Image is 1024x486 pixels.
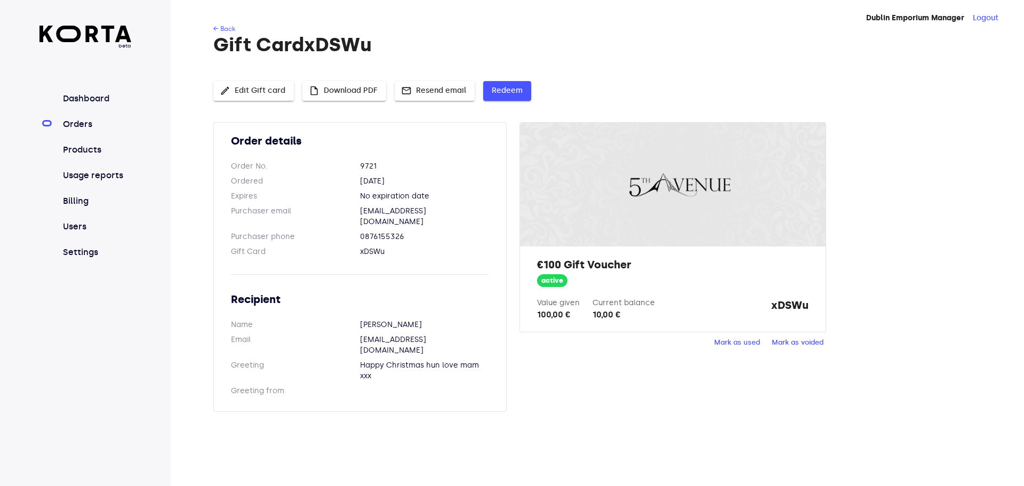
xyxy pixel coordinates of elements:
[39,26,132,42] img: Korta
[771,298,809,321] strong: xDSWu
[711,334,763,351] button: Mark as used
[61,195,132,208] a: Billing
[360,232,489,242] dd: 0876155326
[360,246,489,257] dd: xDSWu
[403,84,466,98] span: Resend email
[61,118,132,131] a: Orders
[714,337,760,349] span: Mark as used
[537,308,580,321] div: 100,00 €
[537,276,567,286] span: active
[360,360,489,381] dd: Happy Christmas hun love mam xxx
[231,133,489,148] h2: Order details
[360,161,489,172] dd: 9721
[61,169,132,182] a: Usage reports
[39,26,132,50] a: beta
[61,92,132,105] a: Dashboard
[360,334,489,356] dd: [EMAIL_ADDRESS][DOMAIN_NAME]
[231,292,489,307] h2: Recipient
[61,246,132,259] a: Settings
[492,84,523,98] span: Redeem
[231,161,360,172] dt: Order No.
[231,334,360,356] dt: Email
[309,85,319,96] span: insert_drive_file
[772,337,823,349] span: Mark as voided
[231,386,360,396] dt: Greeting from
[231,206,360,227] dt: Purchaser email
[213,25,235,33] a: ← Back
[231,176,360,187] dt: Ordered
[537,257,808,272] h2: €100 Gift Voucher
[401,85,412,96] span: mail
[213,81,294,101] button: Edit Gift card
[311,84,378,98] span: Download PDF
[593,308,655,321] div: 10,00 €
[231,232,360,242] dt: Purchaser phone
[39,42,132,50] span: beta
[973,13,998,23] button: Logout
[231,320,360,330] dt: Name
[483,81,531,101] button: Redeem
[231,360,360,381] dt: Greeting
[231,191,360,202] dt: Expires
[360,191,489,202] dd: No expiration date
[360,206,489,227] dd: [EMAIL_ADDRESS][DOMAIN_NAME]
[866,13,964,22] strong: Dublin Emporium Manager
[302,81,386,101] button: Download PDF
[61,220,132,233] a: Users
[395,81,475,101] button: Resend email
[593,298,655,307] label: Current balance
[222,84,285,98] span: Edit Gift card
[213,34,979,55] h1: Gift Card xDSWu
[537,298,580,307] label: Value given
[360,176,489,187] dd: [DATE]
[769,334,826,351] button: Mark as voided
[360,320,489,330] dd: [PERSON_NAME]
[61,144,132,156] a: Products
[213,85,294,94] a: Edit Gift card
[231,246,360,257] dt: Gift Card
[220,85,230,96] span: edit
